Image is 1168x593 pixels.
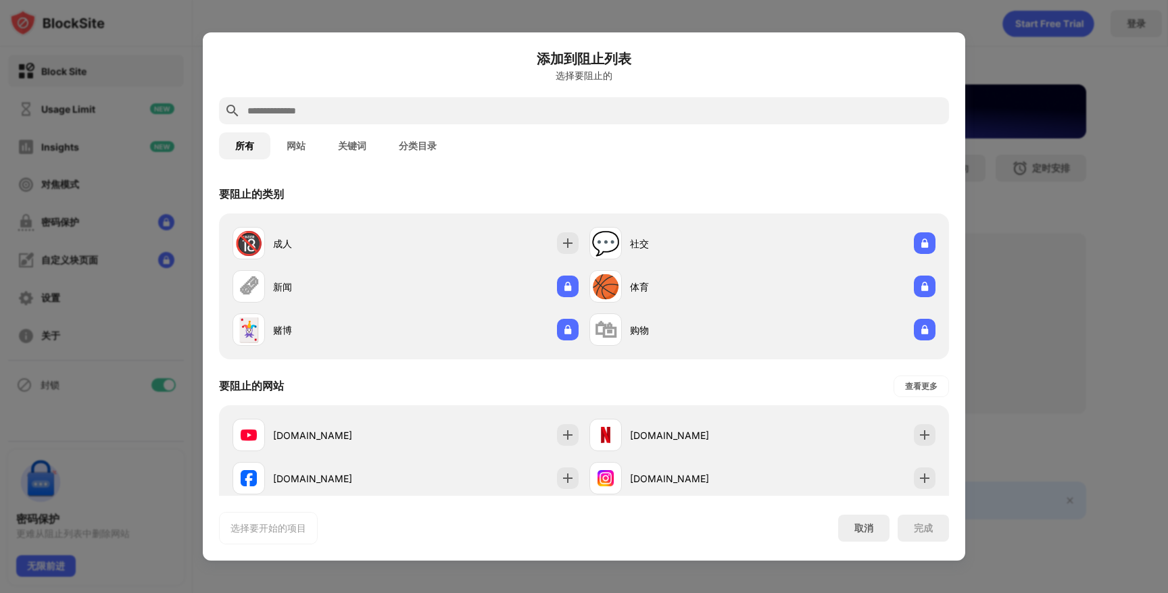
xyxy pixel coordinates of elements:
[241,470,257,486] img: favicons
[219,49,949,69] h6: 添加到阻止列表
[273,323,406,337] div: 赌博
[219,132,270,159] button: 所有
[219,379,284,394] div: 要阻止的网站
[235,316,263,344] div: 🃏
[598,427,614,443] img: favicons
[230,521,306,535] div: 选择要开始的项目
[914,523,933,534] div: 完成
[594,316,617,344] div: 🛍
[237,273,260,301] div: 🗞
[854,522,873,535] div: 取消
[322,132,383,159] button: 关键词
[630,428,762,442] div: [DOMAIN_NAME]
[591,230,620,257] div: 💬
[219,70,949,81] div: 选择要阻止的
[905,380,938,393] div: 查看更多
[273,471,406,486] div: [DOMAIN_NAME]
[630,280,762,294] div: 体育
[241,427,257,443] img: favicons
[383,132,453,159] button: 分类目录
[630,323,762,337] div: 购物
[630,471,762,486] div: [DOMAIN_NAME]
[219,187,284,202] div: 要阻止的类别
[273,428,406,442] div: [DOMAIN_NAME]
[273,280,406,294] div: 新闻
[591,273,620,301] div: 🏀
[598,470,614,486] img: favicons
[273,236,406,251] div: 成人
[630,236,762,251] div: 社交
[235,230,263,257] div: 🔞
[270,132,322,159] button: 网站
[224,103,241,119] img: search.svg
